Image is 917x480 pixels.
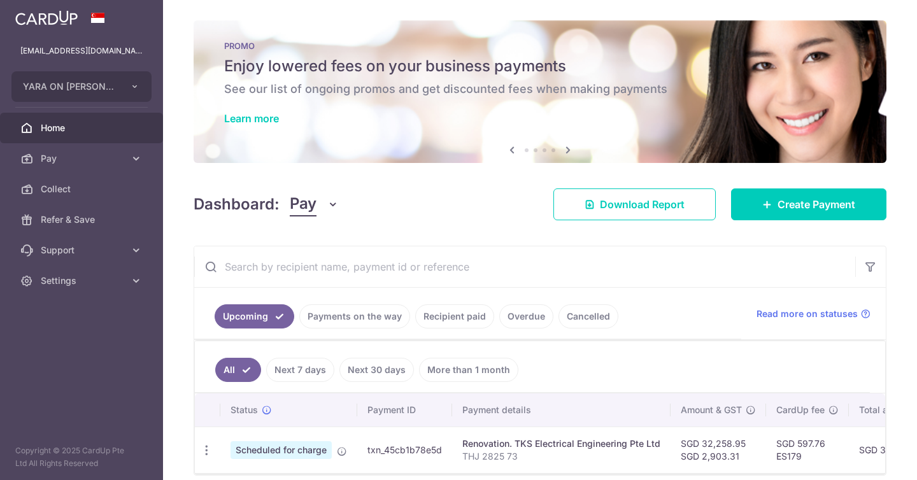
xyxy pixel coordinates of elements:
a: Cancelled [558,304,618,328]
span: Read more on statuses [757,307,858,320]
span: Home [41,122,125,134]
a: Download Report [553,188,716,220]
span: CardUp fee [776,404,825,416]
h4: Dashboard: [194,193,280,216]
iframe: Opens a widget where you can find more information [835,442,904,474]
span: Status [231,404,258,416]
a: Upcoming [215,304,294,328]
div: Renovation. TKS Electrical Engineering Pte Ltd [462,437,660,450]
a: All [215,358,261,382]
a: Payments on the way [299,304,410,328]
input: Search by recipient name, payment id or reference [194,246,855,287]
h5: Enjoy lowered fees on your business payments [224,56,856,76]
span: Pay [41,152,125,165]
span: Settings [41,274,125,287]
img: Latest Promos Banner [194,20,886,163]
td: txn_45cb1b78e5d [357,427,452,473]
span: Create Payment [778,197,855,212]
span: YARA ON [PERSON_NAME] PTE. LTD. [23,80,117,93]
a: Read more on statuses [757,307,871,320]
span: Support [41,244,125,257]
a: Learn more [224,112,279,125]
button: Pay [290,192,339,216]
th: Payment details [452,393,671,427]
span: Amount & GST [681,404,742,416]
a: More than 1 month [419,358,518,382]
a: Next 30 days [339,358,414,382]
img: CardUp [15,10,78,25]
p: PROMO [224,41,856,51]
h6: See our list of ongoing promos and get discounted fees when making payments [224,81,856,97]
th: Payment ID [357,393,452,427]
p: THJ 2825 73 [462,450,660,463]
td: SGD 597.76 ES179 [766,427,849,473]
p: [EMAIL_ADDRESS][DOMAIN_NAME] [20,45,143,57]
a: Overdue [499,304,553,328]
span: Scheduled for charge [231,441,332,459]
span: Refer & Save [41,213,125,226]
span: Total amt. [859,404,901,416]
button: YARA ON [PERSON_NAME] PTE. LTD. [11,71,152,102]
span: Collect [41,183,125,195]
td: SGD 32,258.95 SGD 2,903.31 [671,427,766,473]
a: Recipient paid [415,304,494,328]
span: Pay [290,192,316,216]
a: Create Payment [731,188,886,220]
span: Download Report [600,197,685,212]
a: Next 7 days [266,358,334,382]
